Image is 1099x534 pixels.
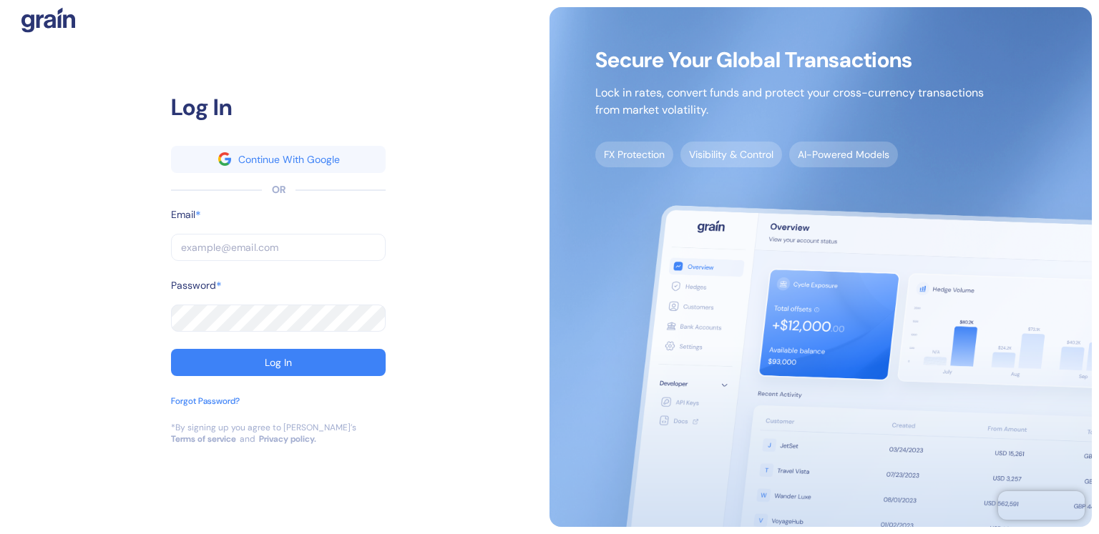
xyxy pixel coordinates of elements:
div: Forgot Password? [171,395,240,407]
span: FX Protection [595,142,673,167]
a: Terms of service [171,433,236,445]
div: Log In [265,357,292,367]
div: OR [272,182,285,197]
label: Email [171,207,195,222]
span: Secure Your Global Transactions [595,53,984,67]
div: Log In [171,90,386,124]
iframe: Chatra live chat [998,491,1085,520]
img: logo [21,7,75,33]
button: Log In [171,349,386,376]
input: example@email.com [171,234,386,261]
span: Visibility & Control [680,142,782,167]
button: googleContinue With Google [171,146,386,173]
img: signup-main-image [549,7,1092,527]
span: AI-Powered Models [789,142,898,167]
button: Forgot Password? [171,395,240,422]
div: *By signing up you agree to [PERSON_NAME]’s [171,422,356,433]
div: Continue With Google [238,154,340,164]
div: and [240,433,255,445]
label: Password [171,278,216,293]
p: Lock in rates, convert funds and protect your cross-currency transactions from market volatility. [595,84,984,119]
a: Privacy policy. [259,433,316,445]
img: google [218,152,231,165]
